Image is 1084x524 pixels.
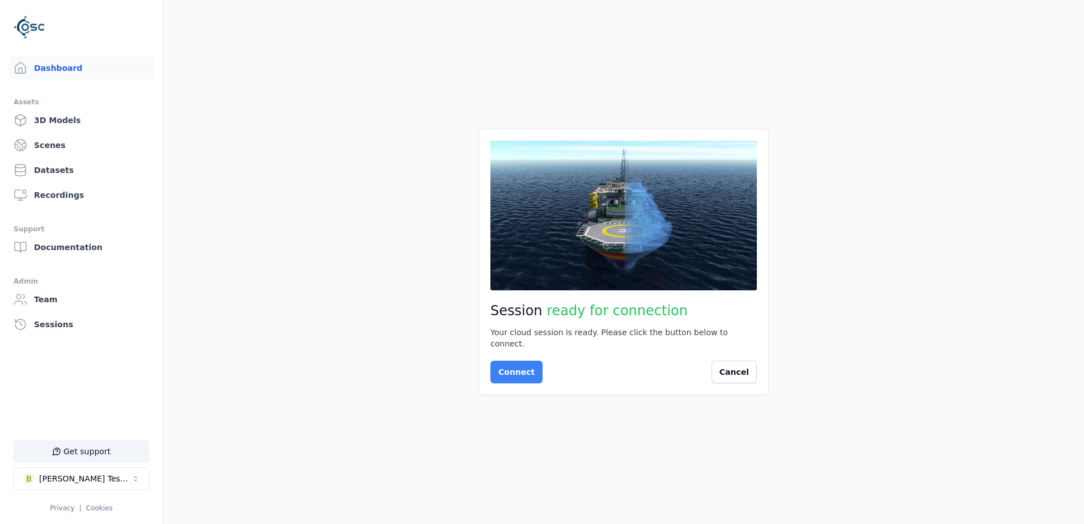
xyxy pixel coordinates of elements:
[14,11,45,43] img: Logo
[712,361,757,383] button: Cancel
[547,303,688,319] span: ready for connection
[9,134,154,157] a: Scenes
[9,159,154,181] a: Datasets
[39,473,131,484] div: [PERSON_NAME] Testspace
[14,274,149,288] div: Admin
[9,288,154,311] a: Team
[9,236,154,259] a: Documentation
[14,440,149,463] button: Get support
[14,95,149,109] div: Assets
[86,504,113,512] a: Cookies
[490,361,543,383] button: Connect
[9,184,154,206] a: Recordings
[50,504,74,512] a: Privacy
[14,222,149,236] div: Support
[79,504,82,512] span: |
[490,302,757,320] h2: Session
[9,109,154,132] a: 3D Models
[14,467,150,490] button: Select a workspace
[9,57,154,79] a: Dashboard
[490,327,757,349] div: Your cloud session is ready. Please click the button below to connect.
[23,473,35,484] div: B
[9,313,154,336] a: Sessions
